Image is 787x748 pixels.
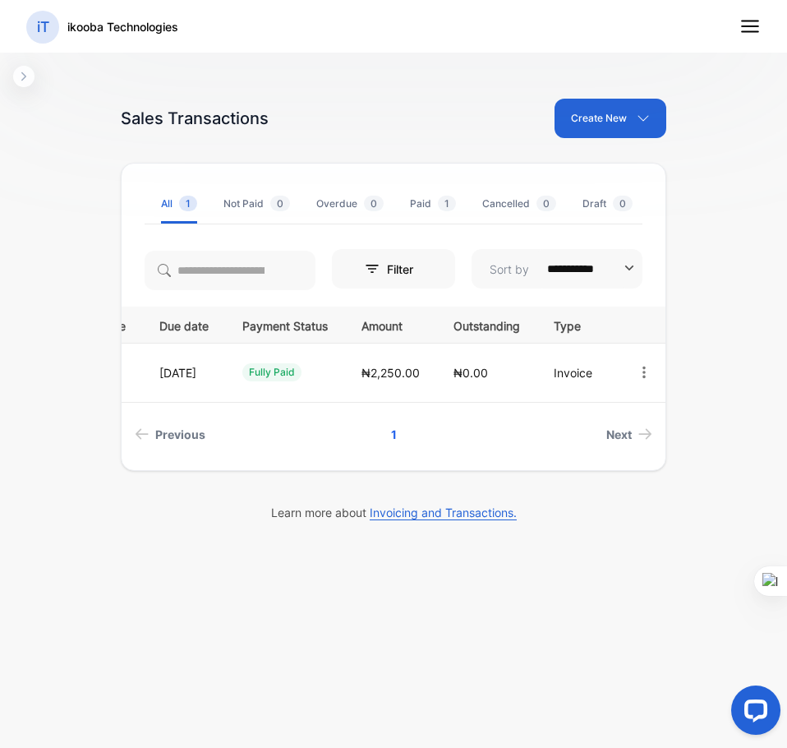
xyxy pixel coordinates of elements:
button: Sort by [472,249,642,289]
span: Previous [155,426,205,443]
div: Paid [410,196,456,211]
div: Cancelled [482,196,556,211]
div: Draft [582,196,633,211]
a: Previous page [128,419,212,450]
ul: Pagination [122,419,665,450]
span: Invoicing and Transactions. [370,506,517,520]
p: Learn more about [121,504,666,521]
p: Sort by [490,261,529,278]
span: Next [606,426,632,443]
a: Page 1 is your current page [371,419,417,450]
span: 0 [270,196,290,211]
p: Outstanding [453,314,520,335]
p: Payment Status [242,314,328,335]
p: [DATE] [159,364,209,381]
span: 0 [613,196,633,211]
span: 0 [536,196,556,211]
p: Type [554,314,602,335]
p: iT [37,16,49,38]
span: 1 [438,196,456,211]
p: ikooba Technologies [67,18,178,35]
a: Next page [600,419,659,450]
div: Sales Transactions [121,106,269,131]
div: Overdue [316,196,384,211]
span: ₦0.00 [453,366,488,380]
iframe: LiveChat chat widget [718,679,787,748]
p: Amount [361,314,420,335]
button: Create New [555,99,666,138]
span: 0 [364,196,384,211]
p: Invoice [554,364,602,381]
div: Not Paid [223,196,290,211]
span: 1 [179,196,197,211]
p: Create New [571,111,627,126]
div: All [161,196,197,211]
div: fully paid [242,363,301,381]
p: Due date [159,314,209,335]
span: ₦2,250.00 [361,366,420,380]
